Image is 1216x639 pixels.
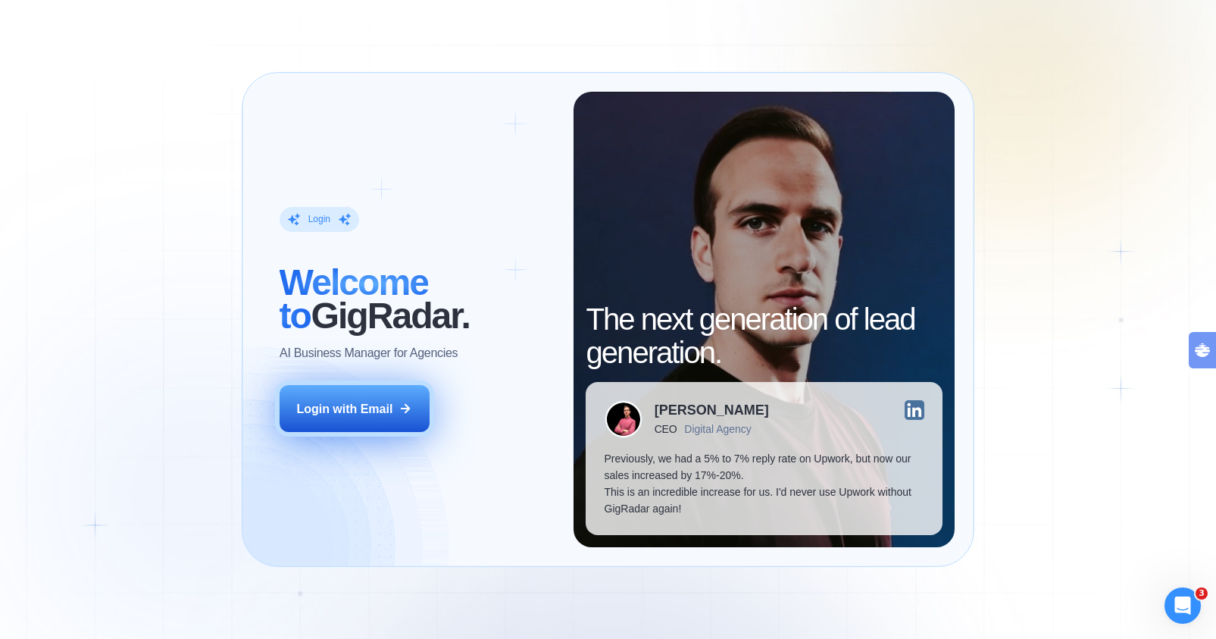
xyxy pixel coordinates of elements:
[280,344,458,361] p: AI Business Manager for Agencies
[655,403,769,417] div: [PERSON_NAME]
[280,265,556,332] h2: ‍ GigRadar.
[280,385,430,432] button: Login with Email
[605,450,925,517] p: Previously, we had a 5% to 7% reply rate on Upwork, but now our sales increased by 17%-20%. This ...
[280,262,428,336] span: Welcome to
[1196,587,1208,600] span: 3
[655,423,677,435] div: CEO
[296,400,392,417] div: Login with Email
[308,213,330,225] div: Login
[1164,587,1201,624] iframe: Intercom live chat
[586,303,942,370] h2: The next generation of lead generation.
[684,423,751,435] div: Digital Agency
